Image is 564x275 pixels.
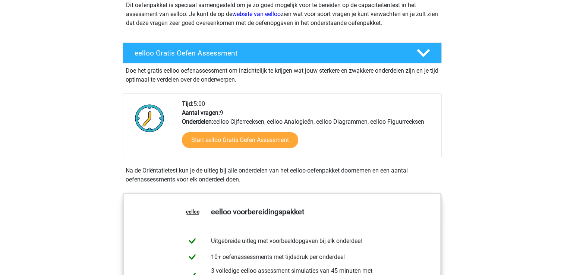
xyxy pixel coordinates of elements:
a: eelloo Gratis Oefen Assessment [120,42,445,63]
a: website van eelloo [232,10,281,18]
p: Dit oefenpakket is speciaal samengesteld om je zo goed mogelijk voor te bereiden op de capaciteit... [126,1,438,28]
img: Klok [131,99,168,137]
b: Tijd: [182,100,193,107]
h4: eelloo Gratis Oefen Assessment [135,49,404,57]
div: Na de Oriëntatietest kun je de uitleg bij alle onderdelen van het eelloo-oefenpakket doornemen en... [123,166,442,184]
a: Start eelloo Gratis Oefen Assessment [182,132,298,148]
b: Onderdelen: [182,118,213,125]
div: 5:00 9 eelloo Cijferreeksen, eelloo Analogieën, eelloo Diagrammen, eelloo Figuurreeksen [176,99,441,157]
b: Aantal vragen: [182,109,220,116]
div: Doe het gratis eelloo oefenassessment om inzichtelijk te krijgen wat jouw sterkere en zwakkere on... [123,63,442,84]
